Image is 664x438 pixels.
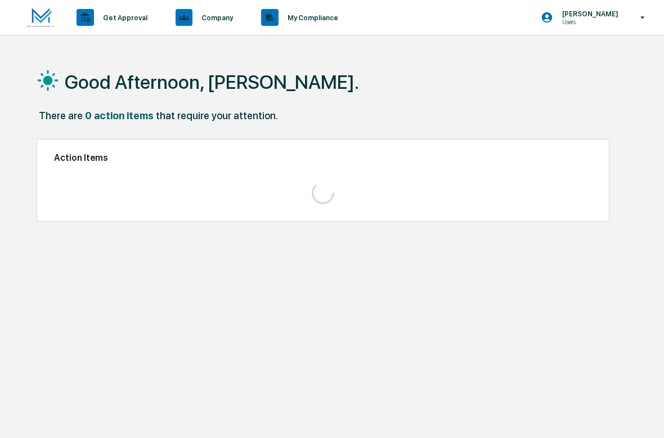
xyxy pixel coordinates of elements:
[279,13,344,22] p: My Compliance
[192,13,239,22] p: Company
[553,10,624,18] p: [PERSON_NAME]
[65,71,359,93] h1: Good Afternoon, [PERSON_NAME].
[54,152,592,163] h2: Action Items
[85,110,154,121] div: 0 action items
[39,110,83,121] div: There are
[553,18,624,26] p: Users
[27,8,54,28] img: logo
[94,13,153,22] p: Get Approval
[156,110,278,121] div: that require your attention.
